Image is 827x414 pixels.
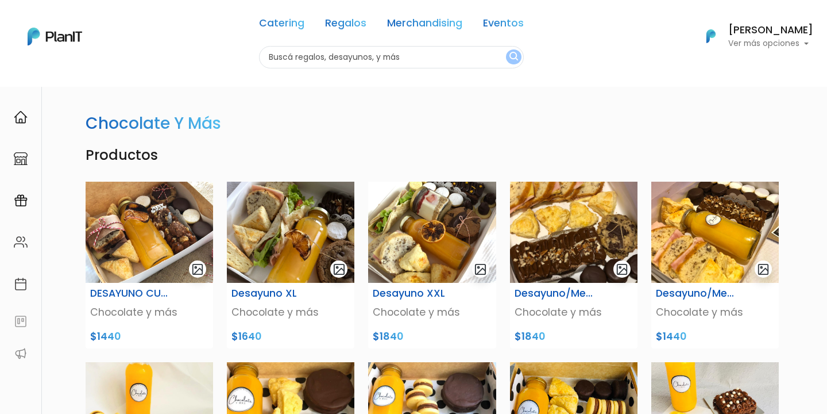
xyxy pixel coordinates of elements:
[191,263,204,276] img: gallery-light
[651,182,779,283] img: desayuno_1.jpeg
[231,287,310,300] h6: Desayuno XL
[86,114,221,133] h3: Chocolate y más
[728,25,813,36] h6: [PERSON_NAME]
[325,18,366,32] a: Regalos
[373,305,491,320] p: Chocolate y más
[644,182,786,348] a: gallery-light Desayuno/Merienda Individual Chocolate y más $1440
[510,182,637,283] img: desayuno_2.jpeg
[14,152,28,166] img: marketplace-4ceaa7011d94191e9ded77b95e3339b90024bf715f7c57f8cf31f2d8c509eaba.svg
[656,329,686,343] span: $1440
[14,235,28,249] img: people-662611757002400ad9ed0e3c099ab2801c6687ba6c219adb57efc949bc21e19d.svg
[515,329,545,343] span: $1840
[220,182,361,348] a: gallery-light Desayuno XL Chocolate y más $1640
[79,147,786,164] h4: Productos
[503,182,644,348] a: gallery-light Desayuno/Merienda para Dos Chocolate y más $1840
[231,305,350,320] p: Chocolate y más
[333,263,346,276] img: gallery-light
[227,182,354,283] img: WhatsApp_Image_2023-02-07_at_11.36.29_PM__1_.jpeg
[28,28,82,45] img: PlanIt Logo
[387,18,462,32] a: Merchandising
[373,329,403,343] span: $1840
[373,287,451,300] h6: Desayuno XXL
[656,287,735,300] h6: Desayuno/Merienda Individual
[231,329,261,343] span: $1640
[90,287,169,300] h6: DESAYUNO CUMPLE FELIZ
[656,305,774,320] p: Chocolate y más
[14,194,28,208] img: campaigns-02234683943229c281be62815700db0a1741e53638e28bf9629b52c665b00959.svg
[728,40,813,48] p: Ver más opciones
[698,24,724,49] img: PlanIt Logo
[90,329,121,343] span: $1440
[86,182,213,283] img: WhatsApp_Image_2023-02-07_at_11.15.56_PM.jpeg
[259,46,524,68] input: Buscá regalos, desayunos, y más
[474,263,487,276] img: gallery-light
[14,347,28,361] img: partners-52edf745621dab592f3b2c58e3bca9d71375a7ef29c3b500c9f145b62cc070d4.svg
[691,21,813,51] button: PlanIt Logo [PERSON_NAME] Ver más opciones
[259,18,304,32] a: Catering
[14,277,28,291] img: calendar-87d922413cdce8b2cf7b7f5f62616a5cf9e4887200fb71536465627b3292af00.svg
[509,52,518,63] img: search_button-432b6d5273f82d61273b3651a40e1bd1b912527efae98b1b7a1b2c0702e16a8d.svg
[14,110,28,124] img: home-e721727adea9d79c4d83392d1f703f7f8bce08238fde08b1acbfd93340b81755.svg
[515,305,633,320] p: Chocolate y más
[616,263,629,276] img: gallery-light
[79,182,220,348] a: gallery-light DESAYUNO CUMPLE FELIZ Chocolate y más $1440
[361,182,503,348] a: gallery-light Desayuno XXL Chocolate y más $1840
[757,263,770,276] img: gallery-light
[515,287,593,300] h6: Desayuno/Merienda para Dos
[368,182,496,283] img: WhatsApp_Image_2023-02-07_at_11.46.21_PM__1_.jpeg
[483,18,524,32] a: Eventos
[90,305,208,320] p: Chocolate y más
[14,315,28,328] img: feedback-78b5a0c8f98aac82b08bfc38622c3050aee476f2c9584af64705fc4e61158814.svg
